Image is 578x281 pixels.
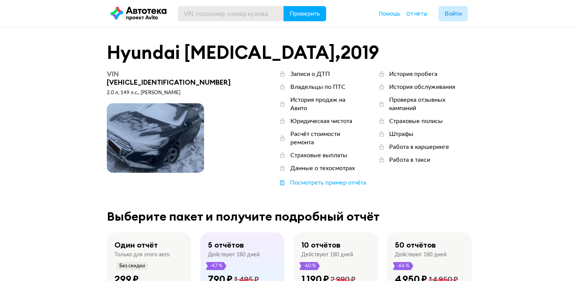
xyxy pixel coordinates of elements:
span: Без скидки [119,262,146,270]
a: Помощь [379,10,401,17]
span: -60 % [303,262,317,270]
span: VIN [107,69,119,78]
button: Войти [439,6,468,21]
div: Записи о ДТП [290,70,329,78]
div: Владельцы по ПТС [290,83,345,91]
div: Выберите пакет и получите подробный отчёт [107,210,472,223]
div: Только для этого авто [114,251,169,258]
div: История пробега [389,70,437,78]
div: Действуют 180 дней [301,251,353,258]
div: [VEHICLE_IDENTIFICATION_NUMBER] [107,70,241,87]
div: Страховые выплаты [290,151,347,159]
div: Юридическая чистота [290,117,352,125]
div: Работа в такси [389,156,430,164]
div: 5 отчётов [208,240,244,250]
div: Страховые полисы [389,117,443,125]
button: Проверить [283,6,326,21]
div: Один отчёт [114,240,158,250]
div: Действуют 180 дней [395,251,447,258]
div: Проверка отзывных кампаний [389,96,471,112]
div: Данные о техосмотрах [290,164,355,172]
a: Посмотреть пример отчёта [279,178,366,187]
div: Действуют 180 дней [208,251,260,258]
span: Проверить [290,11,320,17]
div: Hyundai [MEDICAL_DATA] , 2019 [107,43,472,62]
div: Штрафы [389,130,413,138]
div: Расчёт стоимости ремонта [290,130,363,147]
a: Отчёты [406,10,427,17]
span: -66 % [396,262,410,270]
span: -47 % [209,262,223,270]
span: Войти [445,11,462,17]
div: История обслуживания [389,83,455,91]
div: 10 отчётов [301,240,340,250]
input: VIN, госномер, номер кузова [178,6,284,21]
div: 50 отчётов [395,240,436,250]
div: Работа в каршеринге [389,143,449,151]
div: Посмотреть пример отчёта [290,178,366,187]
div: 2.0 л, 149 л.c., [PERSON_NAME] [107,90,241,96]
div: История продаж на Авито [290,96,363,112]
